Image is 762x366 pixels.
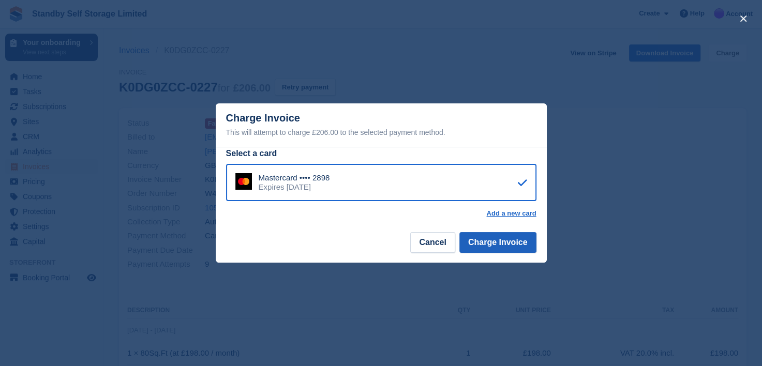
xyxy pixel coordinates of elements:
button: Cancel [410,232,455,253]
button: close [735,10,752,27]
div: Charge Invoice [226,112,536,139]
img: Mastercard Logo [235,173,252,190]
div: Expires [DATE] [259,182,330,192]
button: Charge Invoice [459,232,536,253]
div: Mastercard •••• 2898 [259,173,330,182]
div: Select a card [226,147,536,160]
div: This will attempt to charge £206.00 to the selected payment method. [226,126,536,139]
a: Add a new card [486,209,536,218]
